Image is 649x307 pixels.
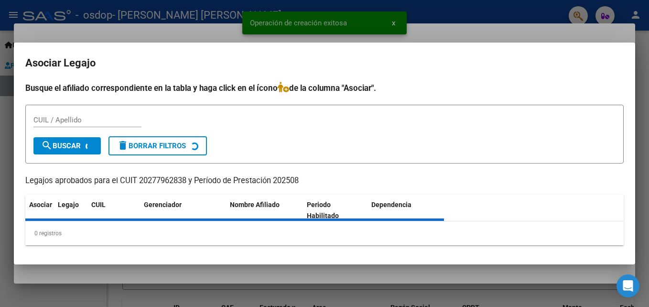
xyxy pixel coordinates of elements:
[41,140,53,151] mat-icon: search
[54,195,87,226] datatable-header-cell: Legajo
[368,195,444,226] datatable-header-cell: Dependencia
[33,137,101,154] button: Buscar
[25,221,624,245] div: 0 registros
[140,195,226,226] datatable-header-cell: Gerenciador
[371,201,411,208] span: Dependencia
[58,201,79,208] span: Legajo
[25,175,624,187] p: Legajos aprobados para el CUIT 20277962838 y Período de Prestación 202508
[307,201,339,219] span: Periodo Habilitado
[25,54,624,72] h2: Asociar Legajo
[41,142,81,150] span: Buscar
[29,201,52,208] span: Asociar
[144,201,182,208] span: Gerenciador
[617,274,639,297] div: Open Intercom Messenger
[117,140,129,151] mat-icon: delete
[230,201,280,208] span: Nombre Afiliado
[91,201,106,208] span: CUIL
[108,136,207,155] button: Borrar Filtros
[117,142,186,150] span: Borrar Filtros
[25,82,624,94] h4: Busque el afiliado correspondiente en la tabla y haga click en el ícono de la columna "Asociar".
[25,195,54,226] datatable-header-cell: Asociar
[226,195,303,226] datatable-header-cell: Nombre Afiliado
[303,195,368,226] datatable-header-cell: Periodo Habilitado
[87,195,140,226] datatable-header-cell: CUIL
